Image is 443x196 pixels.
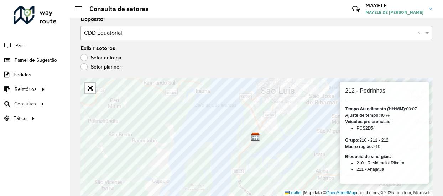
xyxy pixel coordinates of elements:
[345,106,423,112] div: 00:07
[345,87,423,94] h6: 212 - Pedrinhas
[85,83,95,93] a: Abrir mapa em tela cheia
[345,113,380,118] strong: Ajuste de tempo:
[80,54,121,61] label: Setor entrega
[15,42,28,49] span: Painel
[326,190,356,195] a: OpenStreetMap
[14,71,31,78] span: Pedidos
[365,2,423,9] h3: MAYELE
[82,5,148,13] h2: Consulta de setores
[345,137,423,143] div: 210 - 211 - 212
[356,166,423,173] li: 211 - Anajatua
[14,100,36,108] span: Consultas
[345,112,423,119] div: 40 %
[80,63,121,70] label: Setor planner
[303,190,304,195] span: |
[15,56,57,64] span: Painel de Sugestão
[283,190,432,196] div: Map data © contributors,© 2025 TomTom, Microsoft
[356,125,423,131] li: PCS2D54
[345,107,406,111] strong: Tempo Atendimento (HH:MM):
[345,143,423,150] div: 210
[285,190,302,195] a: Leaflet
[345,144,373,149] strong: Macro região:
[345,138,359,143] strong: Grupo:
[348,1,364,17] a: Contato Rápido
[80,44,115,53] label: Exibir setores
[365,9,423,16] span: MAYELE DE [PERSON_NAME]
[356,160,423,166] li: 210 - Residencial Ribeira
[417,29,423,37] span: Clear all
[345,154,391,159] strong: Bloqueio de sinergias:
[14,115,27,122] span: Tático
[80,15,105,23] label: Depósito
[345,119,392,124] strong: Veículos preferenciais:
[15,86,37,93] span: Relatórios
